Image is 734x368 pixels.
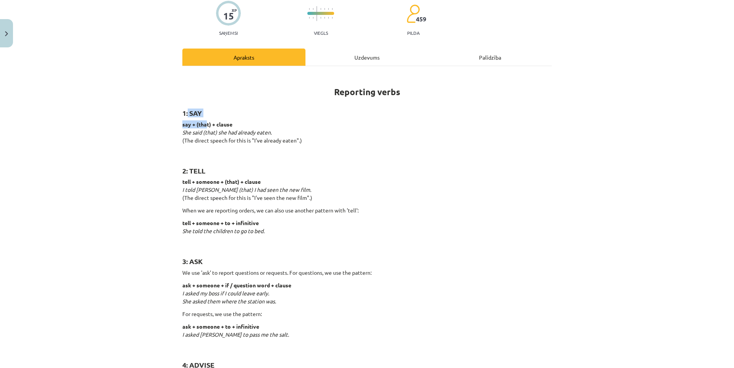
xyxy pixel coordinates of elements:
strong: ask + someone + if / question word + clause [182,282,291,289]
strong: tell + someone + (that) + clause [182,178,261,185]
p: For requests, we use the pattern: [182,310,552,318]
img: icon-short-line-57e1e144782c952c97e751825c79c345078a6d821885a25fce030b3d8c18986b.svg [328,17,329,19]
img: icon-short-line-57e1e144782c952c97e751825c79c345078a6d821885a25fce030b3d8c18986b.svg [313,8,313,10]
em: I asked my boss if I could leave early. [182,290,269,297]
strong: 3: ASK [182,257,203,266]
em: I asked [PERSON_NAME] to pass me the salt. [182,331,289,338]
img: icon-short-line-57e1e144782c952c97e751825c79c345078a6d821885a25fce030b3d8c18986b.svg [309,17,310,19]
p: When we are reporting orders, we can also use another pattern with 'tell': [182,206,552,214]
em: I told [PERSON_NAME] (that) I had seen the new film. [182,186,311,193]
div: Palīdzība [429,49,552,66]
p: Viegls [314,30,328,36]
img: icon-short-line-57e1e144782c952c97e751825c79c345078a6d821885a25fce030b3d8c18986b.svg [332,8,333,10]
img: icon-short-line-57e1e144782c952c97e751825c79c345078a6d821885a25fce030b3d8c18986b.svg [313,17,313,19]
p: (The direct speech for this is "I've already eaten".) [182,120,552,152]
strong: Reporting verbs [334,86,400,97]
p: Saņemsi [216,30,241,36]
div: Uzdevums [305,49,429,66]
em: She asked them where the station was. [182,298,276,305]
strong: 2: TELL [182,166,205,175]
img: icon-short-line-57e1e144782c952c97e751825c79c345078a6d821885a25fce030b3d8c18986b.svg [324,17,325,19]
strong: ask + someone + to + infinitive [182,323,259,330]
strong: 1: SAY [182,109,202,117]
em: She told the children to go to bed. [182,227,265,234]
div: Apraksts [182,49,305,66]
p: pilda [407,30,419,36]
img: icon-short-line-57e1e144782c952c97e751825c79c345078a6d821885a25fce030b3d8c18986b.svg [332,17,333,19]
img: icon-short-line-57e1e144782c952c97e751825c79c345078a6d821885a25fce030b3d8c18986b.svg [328,8,329,10]
em: She said (that) she had already eaten. [182,129,272,136]
span: XP [232,8,237,12]
img: students-c634bb4e5e11cddfef0936a35e636f08e4e9abd3cc4e673bd6f9a4125e45ecb1.svg [406,4,420,23]
img: icon-short-line-57e1e144782c952c97e751825c79c345078a6d821885a25fce030b3d8c18986b.svg [324,8,325,10]
span: 459 [416,16,426,23]
p: We use 'ask' to report questions or requests. For questions, we use the pattern: [182,269,552,277]
p: (The direct speech for this is "I've seen the new film".) [182,178,552,202]
img: icon-short-line-57e1e144782c952c97e751825c79c345078a6d821885a25fce030b3d8c18986b.svg [309,8,310,10]
strong: tell + someone + to + infinitive [182,219,259,226]
strong: say + (that) + clause [182,121,232,128]
img: icon-close-lesson-0947bae3869378f0d4975bcd49f059093ad1ed9edebbc8119c70593378902aed.svg [5,31,8,36]
div: 15 [223,11,234,21]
